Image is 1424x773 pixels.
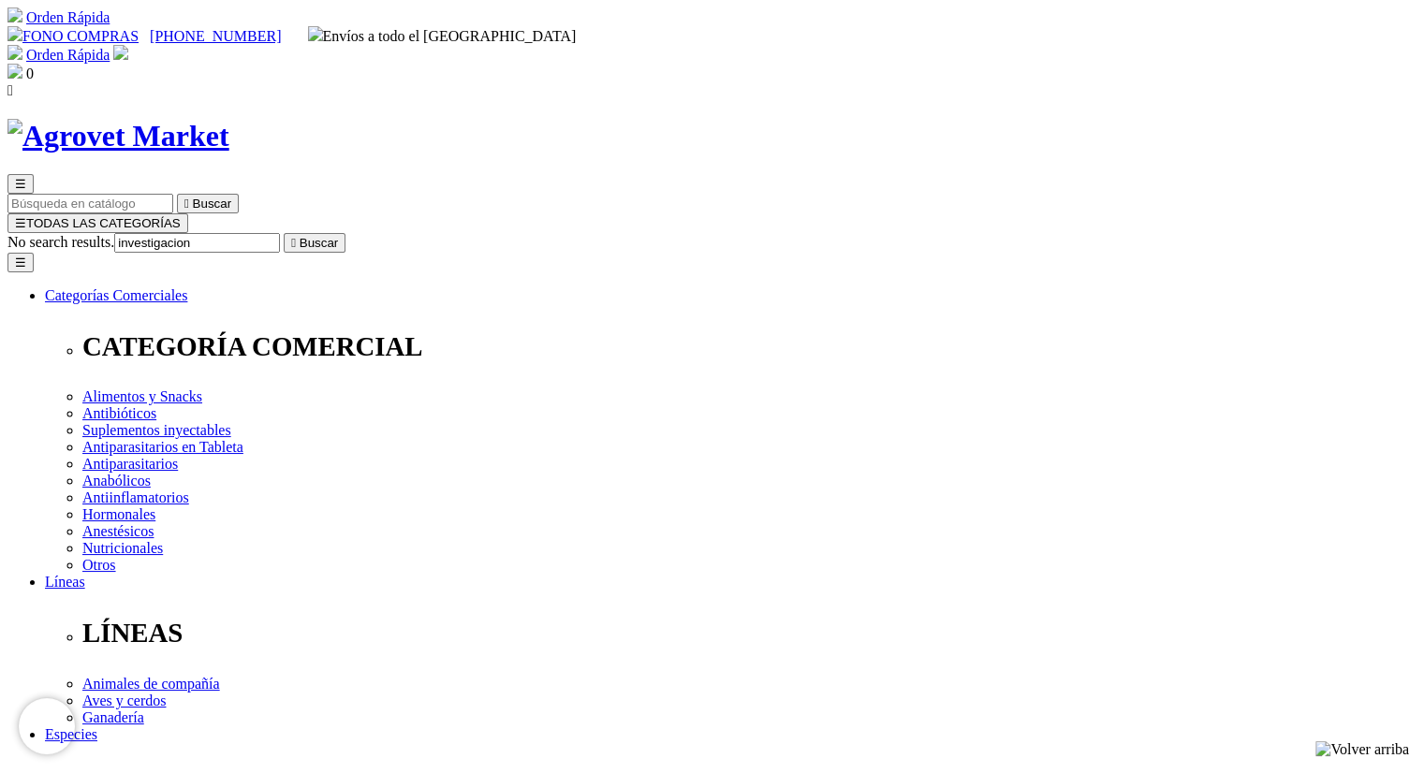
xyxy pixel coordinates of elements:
input: Buscar [114,233,280,253]
img: phone.svg [7,26,22,41]
a: Ganadería [82,709,144,725]
p: LÍNEAS [82,618,1417,649]
span: 0 [26,66,34,81]
img: shopping-cart.svg [7,7,22,22]
button: ☰ [7,253,34,272]
button:  Buscar [284,233,345,253]
a: Animales de compañía [82,676,220,692]
a: Anestésicos [82,523,154,539]
i:  [7,82,13,98]
button:  Buscar [177,194,239,213]
a: Anabólicos [82,473,151,489]
a: FONO COMPRAS [7,28,139,44]
a: Acceda a su cuenta de cliente [113,47,128,63]
a: Antiparasitarios en Tableta [82,439,243,455]
a: Nutricionales [82,540,163,556]
a: Categorías Comerciales [45,287,187,303]
img: Agrovet Market [7,119,229,153]
a: Especies [45,726,97,742]
a: Antiinflamatorios [82,489,189,505]
img: Volver arriba [1315,741,1409,758]
span: Buscar [193,197,231,211]
a: Orden Rápida [26,9,110,25]
span: Buscar [300,236,338,250]
input: Buscar [7,194,173,213]
p: CATEGORÍA COMERCIAL [82,331,1417,362]
a: Suplementos inyectables [82,422,231,438]
a: Alimentos y Snacks [82,388,202,404]
img: user.svg [113,45,128,60]
a: Líneas [45,574,85,590]
a: Orden Rápida [26,47,110,63]
span: ☰ [15,216,26,230]
span: No search results. [7,234,114,250]
a: Antibióticos [82,405,156,421]
a: [PHONE_NUMBER] [150,28,281,44]
a: Hormonales [82,506,155,522]
img: shopping-cart.svg [7,45,22,60]
i:  [291,236,296,250]
img: delivery-truck.svg [308,26,323,41]
button: ☰TODAS LAS CATEGORÍAS [7,213,188,233]
a: Otros [82,557,116,573]
a: Antiparasitarios [82,456,178,472]
iframe: Brevo live chat [19,698,75,754]
a: Aves y cerdos [82,693,166,708]
button: ☰ [7,174,34,194]
i:  [184,197,189,211]
img: shopping-bag.svg [7,64,22,79]
span: ☰ [15,177,26,191]
span: Envíos a todo el [GEOGRAPHIC_DATA] [308,28,577,44]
